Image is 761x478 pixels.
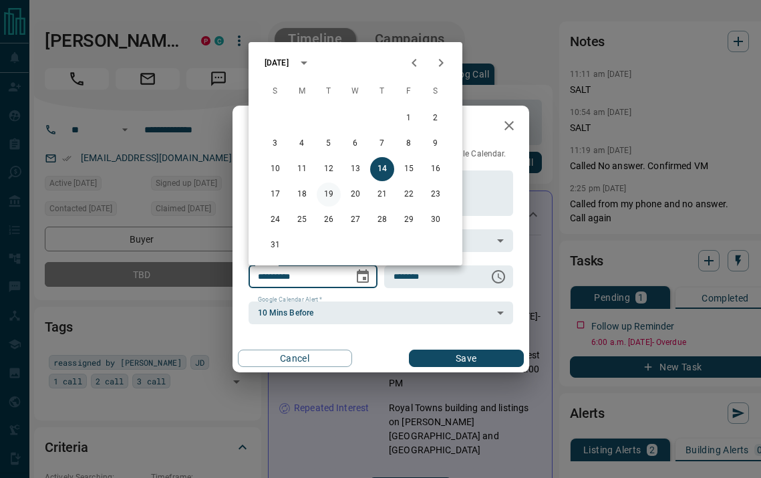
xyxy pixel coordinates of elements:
span: Tuesday [317,78,341,105]
button: 26 [317,208,341,232]
button: 12 [317,157,341,181]
div: 10 Mins Before [249,302,513,324]
button: 4 [290,132,314,156]
button: 23 [424,183,448,207]
button: Cancel [238,350,352,367]
button: 10 [263,157,287,181]
button: Next month [428,49,454,76]
button: Save [409,350,523,367]
button: 7 [370,132,394,156]
button: 27 [343,208,367,232]
label: Google Calendar Alert [258,295,322,304]
button: 28 [370,208,394,232]
button: 30 [424,208,448,232]
h2: Edit Task [233,106,318,148]
button: 2 [424,106,448,130]
button: 9 [424,132,448,156]
button: 11 [290,157,314,181]
button: 13 [343,157,367,181]
div: [DATE] [265,57,289,69]
button: 3 [263,132,287,156]
button: 22 [397,183,421,207]
button: 8 [397,132,421,156]
button: 18 [290,183,314,207]
span: Saturday [424,78,448,105]
button: 29 [397,208,421,232]
button: 15 [397,157,421,181]
span: Friday [397,78,421,105]
button: 1 [397,106,421,130]
button: calendar view is open, switch to year view [293,51,315,74]
button: 6 [343,132,367,156]
span: Sunday [263,78,287,105]
button: 25 [290,208,314,232]
span: Thursday [370,78,394,105]
button: 5 [317,132,341,156]
button: 17 [263,183,287,207]
span: Wednesday [343,78,367,105]
button: 21 [370,183,394,207]
span: Monday [290,78,314,105]
label: Time [394,259,411,268]
button: 31 [263,233,287,257]
button: 16 [424,157,448,181]
button: 24 [263,208,287,232]
button: Previous month [401,49,428,76]
label: Date [258,259,275,268]
button: 14 [370,157,394,181]
button: Choose time, selected time is 6:00 AM [485,263,512,290]
button: Choose date, selected date is Aug 14, 2025 [349,263,376,290]
button: 19 [317,183,341,207]
button: 20 [343,183,367,207]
